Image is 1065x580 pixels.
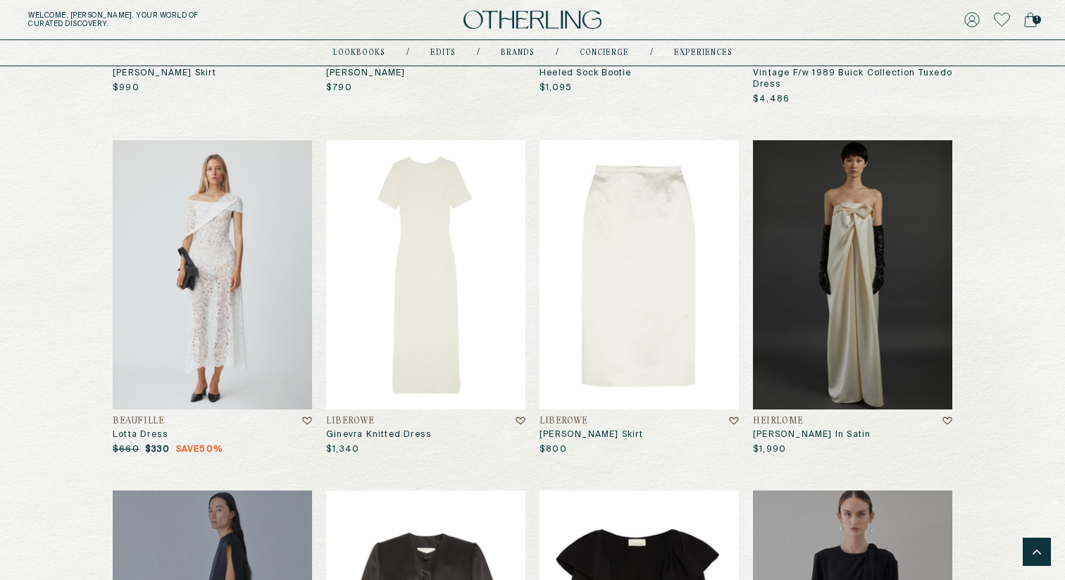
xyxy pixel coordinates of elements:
img: RORY SKIRT [540,140,739,409]
p: $800 [540,444,567,455]
h4: Heirlome [753,417,804,426]
p: $1,340 [326,444,359,455]
h3: [PERSON_NAME] In Satin [753,429,952,440]
img: Ginevra Knitted Dress [326,140,525,409]
a: RORY SKIRTLIBEROWE[PERSON_NAME] Skirt$800 [540,140,739,455]
span: Save 50 % [176,444,223,455]
a: Edits [430,49,456,56]
p: $990 [113,82,139,94]
h4: Beaufille [113,417,164,426]
a: 1 [1024,10,1037,30]
a: Lotta DressBeaufilleLotta Dress$660$330Save50% [113,140,312,455]
h3: Ginevra Knitted Dress [326,429,525,440]
div: / [556,47,559,58]
img: Lotta Dress [113,140,312,409]
p: $660 [113,444,139,455]
h4: LIBEROWE [326,417,375,426]
a: Ginevra Knitted DressLIBEROWEGinevra Knitted Dress$1,340 [326,140,525,455]
p: $4,486 [753,94,790,105]
h3: Lotta Dress [113,429,312,440]
div: / [650,47,653,58]
a: experiences [674,49,733,56]
p: $1,095 [540,82,572,94]
div: / [406,47,409,58]
h3: Vintage F/w 1989 Buick Collection Tuxedo Dress [753,68,952,90]
a: Brands [501,49,535,56]
img: logo [463,11,602,30]
a: concierge [580,49,629,56]
h4: LIBEROWE [540,417,588,426]
h3: [PERSON_NAME] Skirt [540,429,739,440]
div: / [477,47,480,58]
a: Manuela Dress in SatinHeirlome[PERSON_NAME] In Satin$1,990 [753,140,952,455]
h3: [PERSON_NAME] [326,68,525,79]
p: $790 [326,82,352,94]
p: $1,990 [753,444,786,455]
h3: [PERSON_NAME] Skirt [113,68,312,79]
h3: Heeled Sock Bootie [540,68,739,79]
a: lookbooks [333,49,385,56]
h5: Welcome, [PERSON_NAME] . Your world of curated discovery. [28,11,331,28]
p: $330 [145,444,223,455]
span: 1 [1033,16,1041,24]
img: Manuela Dress in Satin [753,140,952,409]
